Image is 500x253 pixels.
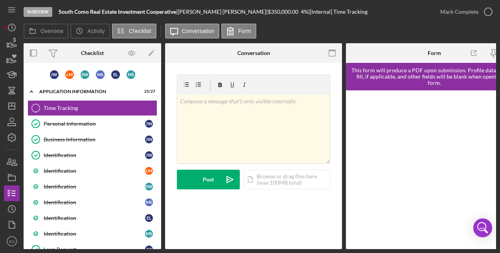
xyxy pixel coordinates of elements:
[237,50,270,56] div: Conversation
[145,230,153,238] div: M S
[50,70,59,79] div: J W
[44,183,145,190] div: Identification
[81,70,89,79] div: S W
[473,218,492,237] div: Open Intercom Messenger
[145,120,153,128] div: J W
[44,215,145,221] div: Identification
[70,24,110,38] button: Activity
[44,231,145,237] div: Identification
[44,105,157,111] div: Time Tracking
[428,50,441,56] div: Form
[145,136,153,143] div: J W
[39,89,136,94] div: Application Information
[28,194,157,210] a: IdentificationMS
[432,4,496,20] button: Mark Complete
[87,28,105,34] label: Activity
[221,24,256,38] button: Form
[178,9,268,15] div: [PERSON_NAME] [PERSON_NAME] |
[44,199,145,205] div: Identification
[28,116,157,132] a: Personal InformationJW
[44,152,145,158] div: Identification
[301,9,308,15] div: 4 %
[28,226,157,242] a: IdentificationMS
[44,121,145,127] div: Personal Information
[24,7,52,17] div: In Review
[129,28,151,34] label: Checklist
[177,170,240,189] button: Post
[145,167,153,175] div: L M
[308,9,368,15] div: | [Internal] Time Tracking
[28,210,157,226] a: IdentificationEL
[203,170,214,189] div: Post
[9,239,15,244] text: ES
[28,163,157,179] a: IdentificationLM
[141,89,155,94] div: 25 / 27
[165,24,220,38] button: Conversation
[145,151,153,159] div: J W
[111,70,120,79] div: E L
[28,147,157,163] a: IdentificationJW
[127,70,135,79] div: M S
[145,214,153,222] div: E L
[182,28,215,34] label: Conversation
[28,179,157,194] a: IdentificationSW
[44,136,145,143] div: Business Information
[145,198,153,206] div: M S
[28,100,157,116] a: Time Tracking
[44,168,145,174] div: Identification
[112,24,156,38] button: Checklist
[238,28,251,34] label: Form
[44,246,145,253] div: Loan Request
[59,9,178,15] div: |
[145,183,153,191] div: S W
[40,28,63,34] label: Overview
[268,9,301,15] div: $350,000.00
[28,132,157,147] a: Business InformationJW
[65,70,74,79] div: L M
[440,4,478,20] div: Mark Complete
[59,8,176,15] b: South Como Real Estate Investment Cooperative
[81,50,104,56] div: Checklist
[4,233,20,249] button: ES
[24,24,68,38] button: Overview
[96,70,105,79] div: M S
